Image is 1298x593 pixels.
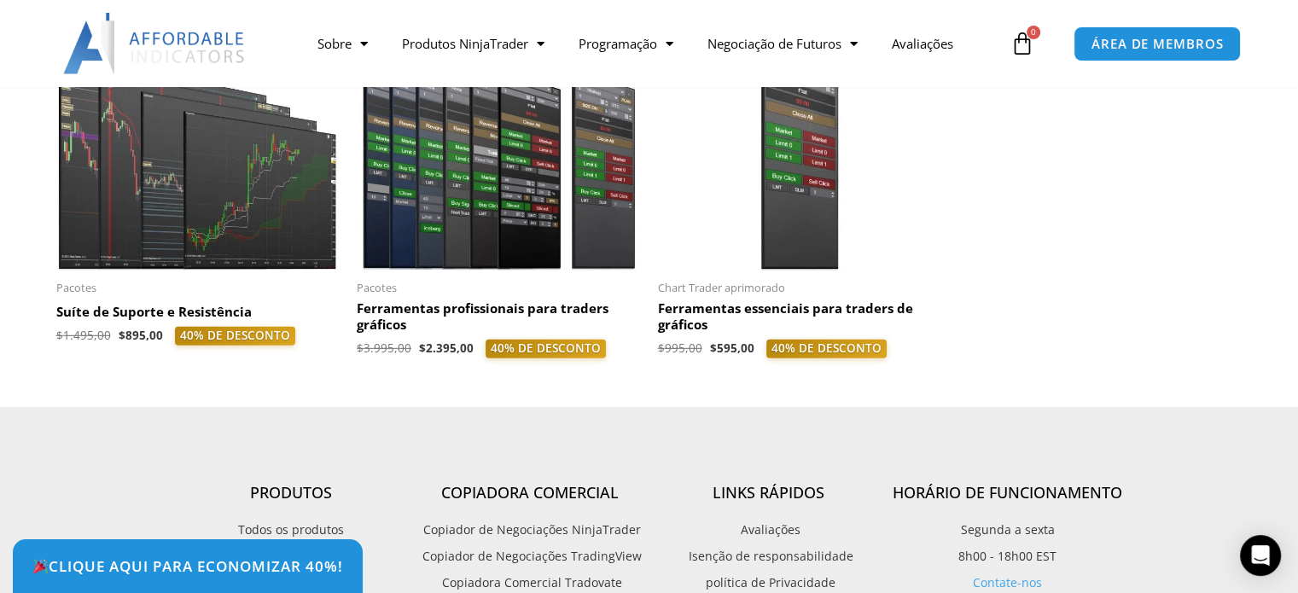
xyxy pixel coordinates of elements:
font: Sobre [317,35,352,52]
font: 40% DE DESCONTO [180,328,290,343]
font: Links rápidos [713,482,824,503]
a: ÁREA DE MEMBROS [1074,26,1242,61]
font: 40% DE DESCONTO [771,340,882,356]
a: Todos os produtos [172,519,410,541]
a: Ferramentas essenciais para traders de gráficos [658,300,942,340]
a: Sobre [300,24,385,63]
a: Suíte de Suporte e Resistência [56,304,341,327]
a: 0 [985,19,1060,68]
a: Copiador de Negociações NinjaTrader [410,519,649,541]
a: Produtos NinjaTrader [385,24,562,63]
font: 3.995,00 [364,340,411,356]
img: 🎉 [33,559,48,573]
font: $ [56,328,63,343]
font: Produtos NinjaTrader [402,35,528,52]
font: ÁREA DE MEMBROS [1091,35,1224,52]
a: Negociação de Futuros [690,24,875,63]
font: 1.495,00 [63,328,111,343]
img: Suíte de Suporte e Resistência 1 | Indicadores Acessíveis – NinjaTrader [56,26,341,270]
font: 40% DE DESCONTO [491,340,601,356]
nav: Menu [300,24,1006,63]
font: Copiadora Comercial [441,482,619,503]
div: Open Intercom Messenger [1240,535,1281,576]
img: LogoAI | Indicadores Acessíveis – NinjaTrader [63,13,247,74]
font: Ferramentas profissionais para traders gráficos [357,299,608,334]
font: Clique aqui para economizar 40%! [32,556,343,576]
font: $ [119,328,125,343]
font: Pacotes [357,280,397,295]
font: 995,00 [665,340,702,356]
font: 595,00 [717,340,754,356]
font: Produtos [250,482,332,503]
font: Horário de funcionamento [893,482,1122,503]
font: Negociação de Futuros [707,35,841,52]
font: $ [658,340,665,356]
font: $ [419,340,426,356]
font: Programação [579,35,657,52]
font: Todos os produtos [238,521,344,538]
font: $ [357,340,364,356]
font: 895,00 [125,328,163,343]
font: Segunda a sexta [961,521,1055,538]
font: Avaliações [892,35,953,52]
a: 🎉Clique aqui para economizar 40%! [13,539,363,593]
font: Avaliações [741,521,800,538]
font: Ferramentas essenciais para traders de gráficos [658,299,913,334]
font: 2.395,00 [426,340,474,356]
a: Programação [562,24,690,63]
img: Ferramentas Essenciais para Chart Traders | Indicadores Acessíveis – NinjaTrader [658,26,942,270]
font: $ [710,340,717,356]
img: Página do ProfessionalToolsBundle | Indicadores Acessíveis – NinjaTrader [357,26,641,270]
font: Suíte de Suporte e Resistência [56,303,252,320]
a: Avaliações [875,24,970,63]
font: Pacotes [56,280,96,295]
a: Avaliações [649,519,888,541]
font: Copiador de Negociações NinjaTrader [423,521,641,538]
font: 0 [1031,26,1036,38]
font: Chart Trader aprimorado [658,280,785,295]
a: Ferramentas profissionais para traders gráficos [357,300,641,340]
